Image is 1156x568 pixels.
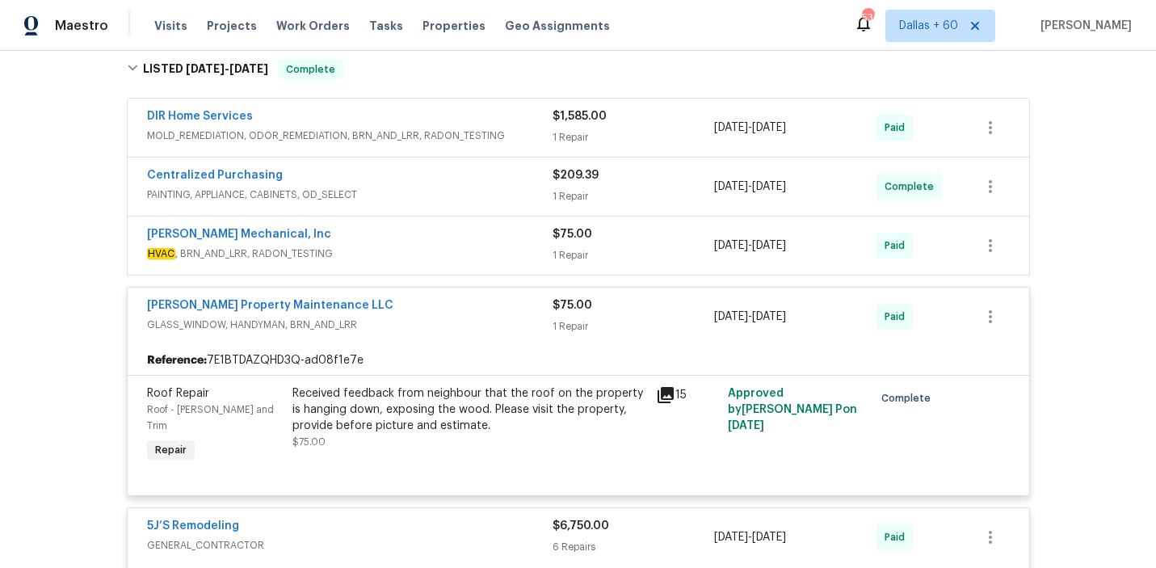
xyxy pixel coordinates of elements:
[147,537,553,553] span: GENERAL_CONTRACTOR
[553,520,609,532] span: $6,750.00
[147,170,283,181] a: Centralized Purchasing
[369,20,403,32] span: Tasks
[147,111,253,122] a: DIR Home Services
[714,532,748,543] span: [DATE]
[656,385,719,405] div: 15
[553,539,715,555] div: 6 Repairs
[752,532,786,543] span: [DATE]
[147,388,209,399] span: Roof Repair
[280,61,342,78] span: Complete
[276,18,350,34] span: Work Orders
[154,18,187,34] span: Visits
[553,300,592,311] span: $75.00
[714,179,786,195] span: -
[292,385,646,434] div: Received feedback from neighbour that the roof on the property is hanging down, exposing the wood...
[752,122,786,133] span: [DATE]
[147,520,239,532] a: 5J’S Remodeling
[714,311,748,322] span: [DATE]
[553,111,607,122] span: $1,585.00
[885,529,911,545] span: Paid
[553,170,599,181] span: $209.39
[714,238,786,254] span: -
[714,240,748,251] span: [DATE]
[147,317,553,333] span: GLASS_WINDOW, HANDYMAN, BRN_AND_LRR
[147,405,274,431] span: Roof - [PERSON_NAME] and Trim
[55,18,108,34] span: Maestro
[128,346,1029,375] div: 7E1BTDAZQHD3Q-ad08f1e7e
[553,229,592,240] span: $75.00
[147,246,553,262] span: , BRN_AND_LRR, RADON_TESTING
[186,63,225,74] span: [DATE]
[881,390,937,406] span: Complete
[422,18,486,34] span: Properties
[149,442,193,458] span: Repair
[505,18,610,34] span: Geo Assignments
[292,437,326,447] span: $75.00
[147,229,331,240] a: [PERSON_NAME] Mechanical, Inc
[147,352,207,368] b: Reference:
[553,188,715,204] div: 1 Repair
[714,309,786,325] span: -
[885,120,911,136] span: Paid
[728,388,857,431] span: Approved by [PERSON_NAME] P on
[728,420,764,431] span: [DATE]
[714,529,786,545] span: -
[147,187,553,203] span: PAINTING, APPLIANCE, CABINETS, OD_SELECT
[752,181,786,192] span: [DATE]
[899,18,958,34] span: Dallas + 60
[229,63,268,74] span: [DATE]
[553,247,715,263] div: 1 Repair
[862,10,873,26] div: 536
[714,122,748,133] span: [DATE]
[885,238,911,254] span: Paid
[885,179,940,195] span: Complete
[143,60,268,79] h6: LISTED
[885,309,911,325] span: Paid
[553,129,715,145] div: 1 Repair
[752,240,786,251] span: [DATE]
[207,18,257,34] span: Projects
[147,248,175,259] em: HVAC
[147,128,553,144] span: MOLD_REMEDIATION, ODOR_REMEDIATION, BRN_AND_LRR, RADON_TESTING
[186,63,268,74] span: -
[714,181,748,192] span: [DATE]
[1034,18,1132,34] span: [PERSON_NAME]
[147,300,393,311] a: [PERSON_NAME] Property Maintenance LLC
[714,120,786,136] span: -
[553,318,715,334] div: 1 Repair
[752,311,786,322] span: [DATE]
[122,44,1035,95] div: LISTED [DATE]-[DATE]Complete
